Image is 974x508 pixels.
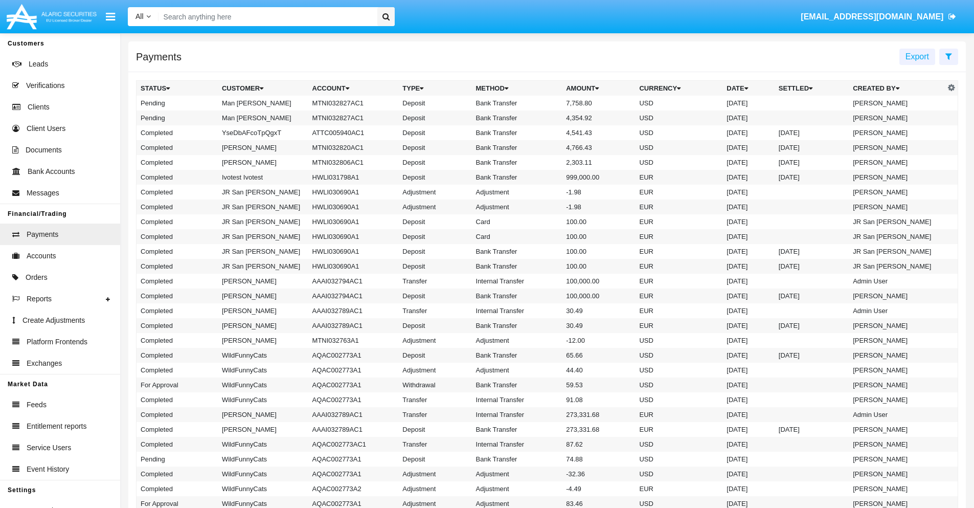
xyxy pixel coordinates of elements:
[398,244,471,259] td: Deposit
[472,170,562,185] td: Bank Transfer
[308,111,399,125] td: MTNI032827AC1
[775,348,849,363] td: [DATE]
[635,274,722,289] td: EUR
[137,229,218,244] td: Completed
[137,170,218,185] td: Completed
[29,59,48,70] span: Leads
[849,289,945,303] td: [PERSON_NAME]
[26,145,62,156] span: Documents
[849,333,945,348] td: [PERSON_NAME]
[472,481,562,496] td: Adjustment
[398,170,471,185] td: Deposit
[398,452,471,467] td: Deposit
[218,452,308,467] td: WildFunnyCats
[562,170,635,185] td: 999,000.00
[398,289,471,303] td: Deposit
[562,318,635,333] td: 30.49
[218,96,308,111] td: Man [PERSON_NAME]
[635,140,722,155] td: USD
[635,348,722,363] td: USD
[137,259,218,274] td: Completed
[849,274,945,289] td: Admin User
[218,81,308,96] th: Customer
[472,229,562,244] td: Card
[722,214,775,229] td: [DATE]
[722,467,775,481] td: [DATE]
[137,96,218,111] td: Pending
[722,407,775,422] td: [DATE]
[635,125,722,140] td: USD
[635,229,722,244] td: EUR
[472,363,562,378] td: Adjustment
[635,407,722,422] td: EUR
[137,140,218,155] td: Completed
[398,318,471,333] td: Deposit
[218,348,308,363] td: WildFunnyCats
[398,437,471,452] td: Transfer
[722,274,775,289] td: [DATE]
[137,407,218,422] td: Completed
[849,452,945,467] td: [PERSON_NAME]
[562,125,635,140] td: 4,541.43
[472,274,562,289] td: Internal Transfer
[635,185,722,200] td: EUR
[218,363,308,378] td: WildFunnyCats
[722,333,775,348] td: [DATE]
[308,244,399,259] td: HWLI030690A1
[722,289,775,303] td: [DATE]
[398,259,471,274] td: Deposit
[218,392,308,407] td: WildFunnyCats
[136,53,182,61] h5: Payments
[218,111,308,125] td: Man [PERSON_NAME]
[472,422,562,437] td: Bank Transfer
[472,111,562,125] td: Bank Transfer
[775,289,849,303] td: [DATE]
[849,318,945,333] td: [PERSON_NAME]
[218,333,308,348] td: [PERSON_NAME]
[635,318,722,333] td: EUR
[472,81,562,96] th: Method
[308,125,399,140] td: ATTC005940AC1
[218,481,308,496] td: WildFunnyCats
[308,289,399,303] td: AAAI032794AC1
[137,303,218,318] td: Completed
[398,140,471,155] td: Deposit
[472,244,562,259] td: Bank Transfer
[472,140,562,155] td: Bank Transfer
[722,481,775,496] td: [DATE]
[775,244,849,259] td: [DATE]
[398,125,471,140] td: Deposit
[398,111,471,125] td: Deposit
[218,318,308,333] td: [PERSON_NAME]
[137,333,218,348] td: Completed
[635,289,722,303] td: EUR
[26,80,64,91] span: Verifications
[218,200,308,214] td: JR San [PERSON_NAME]
[562,111,635,125] td: 4,354.92
[775,155,849,170] td: [DATE]
[27,464,69,475] span: Event History
[137,185,218,200] td: Completed
[308,140,399,155] td: MTNI032820AC1
[218,125,308,140] td: YseDbAFcoTpQgxT
[398,333,471,348] td: Adjustment
[472,200,562,214] td: Adjustment
[398,185,471,200] td: Adjustment
[218,289,308,303] td: [PERSON_NAME]
[722,452,775,467] td: [DATE]
[849,303,945,318] td: Admin User
[472,125,562,140] td: Bank Transfer
[398,274,471,289] td: Transfer
[218,422,308,437] td: [PERSON_NAME]
[849,467,945,481] td: [PERSON_NAME]
[218,185,308,200] td: JR San [PERSON_NAME]
[5,2,98,32] img: Logo image
[472,289,562,303] td: Bank Transfer
[308,348,399,363] td: AQAC002773A1
[218,244,308,259] td: JR San [PERSON_NAME]
[849,155,945,170] td: [PERSON_NAME]
[472,452,562,467] td: Bank Transfer
[218,229,308,244] td: JR San [PERSON_NAME]
[22,315,85,326] span: Create Adjustments
[398,348,471,363] td: Deposit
